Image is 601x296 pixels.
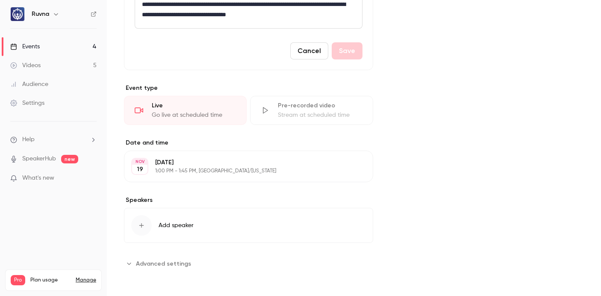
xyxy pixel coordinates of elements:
a: Manage [76,277,96,284]
div: Videos [10,61,41,70]
span: Advanced settings [136,259,191,268]
span: What's new [22,174,54,183]
div: Pre-recorded videoStream at scheduled time [250,96,373,125]
span: Plan usage [30,277,71,284]
p: [DATE] [155,158,328,167]
div: Pre-recorded video [278,101,362,110]
div: Audience [10,80,48,89]
span: Help [22,135,35,144]
button: Cancel [290,42,328,59]
p: Event type [124,84,373,92]
div: Go live at scheduled time [152,111,236,119]
span: Pro [11,275,25,285]
label: Date and time [124,139,373,147]
div: LiveGo live at scheduled time [124,96,247,125]
span: Add speaker [159,221,194,230]
div: Stream at scheduled time [278,111,362,119]
div: Events [10,42,40,51]
label: Speakers [124,196,373,204]
button: Advanced settings [124,257,196,270]
section: Advanced settings [124,257,373,270]
img: Ruvna [11,7,24,21]
h6: Ruvna [32,10,49,18]
div: Live [152,101,236,110]
span: new [61,155,78,163]
p: 19 [137,165,143,174]
div: NOV [132,159,147,165]
p: 1:00 PM - 1:45 PM, [GEOGRAPHIC_DATA]/[US_STATE] [155,168,328,175]
button: Add speaker [124,208,373,243]
li: help-dropdown-opener [10,135,97,144]
a: SpeakerHub [22,154,56,163]
iframe: Noticeable Trigger [86,175,97,182]
div: Settings [10,99,44,107]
